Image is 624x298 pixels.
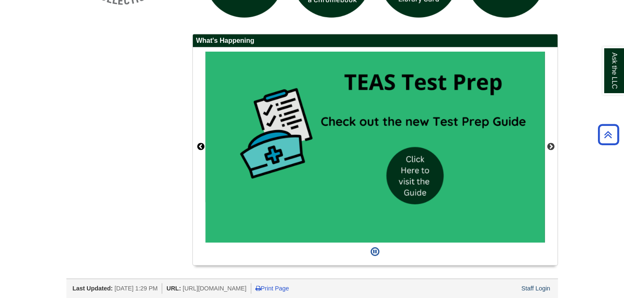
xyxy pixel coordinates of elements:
span: [URL][DOMAIN_NAME] [183,285,247,292]
a: Back to Top [595,129,622,140]
div: This box contains rotating images [205,52,545,243]
button: Previous [197,143,205,151]
a: Staff Login [521,285,550,292]
button: Pause [368,243,382,261]
i: Print Page [255,285,261,291]
span: Last Updated: [73,285,113,292]
span: URL: [166,285,181,292]
img: Check out the new TEAS Test Prep topic guide. [205,52,545,243]
h2: What's Happening [193,34,558,47]
button: Next [547,143,556,151]
span: [DATE] 1:29 PM [114,285,158,292]
a: Print Page [255,285,289,292]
